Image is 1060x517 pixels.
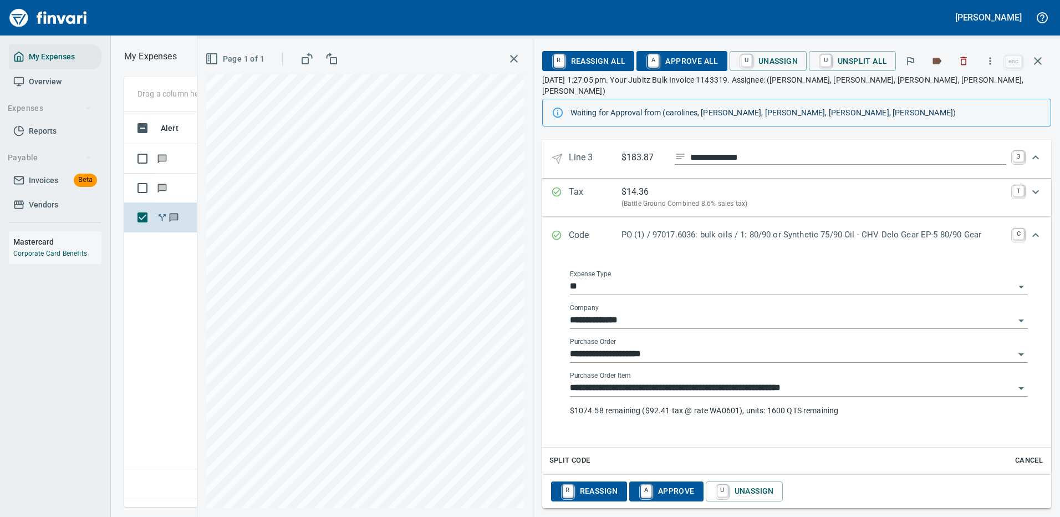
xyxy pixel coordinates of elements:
span: Page 1 of 1 [207,52,264,66]
span: Reports [29,124,57,138]
a: Corporate Card Benefits [13,250,87,257]
a: A [648,54,659,67]
a: My Expenses [9,44,101,69]
button: AApprove All [636,51,727,71]
label: Purchase Order [570,338,616,345]
button: RReassign All [542,51,635,71]
p: Tax [569,185,621,210]
a: 3 [1013,151,1024,162]
a: U [717,485,728,497]
span: Alert [161,121,179,135]
span: Split Code [549,454,590,467]
div: Expand [542,217,1051,254]
button: UUnsplit All [809,51,896,71]
span: Payable [8,151,91,165]
button: Open [1013,381,1029,396]
p: [DATE] 1:27:05 pm. Your Jubitz Bulk Invoice 1143319. Assignee: ([PERSON_NAME], [PERSON_NAME], [PE... [542,74,1051,97]
button: [PERSON_NAME] [952,9,1025,26]
button: Cancel [1011,452,1047,469]
span: Overview [29,75,62,89]
a: T [1013,185,1024,196]
div: Waiting for Approval from (carolines, [PERSON_NAME], [PERSON_NAME], [PERSON_NAME], [PERSON_NAME]) [570,103,1042,123]
span: Approve All [645,52,718,70]
span: Invoices [29,174,58,187]
button: Expenses [3,98,96,119]
span: Expenses [8,102,91,115]
button: Open [1013,347,1029,362]
p: My Expenses [124,50,177,63]
span: Unassign [715,482,774,501]
img: Finvari [7,4,90,31]
nav: breadcrumb [124,50,177,63]
label: Purchase Order Item [570,372,630,379]
button: Page 1 of 1 [203,49,269,69]
span: Unassign [738,52,798,70]
p: Drag a column heading here to group the table [137,88,300,99]
span: Alert [161,121,193,135]
span: Close invoice [1002,48,1051,74]
span: Beta [74,174,97,186]
p: $ 14.36 [621,185,649,199]
span: Reassign [560,482,618,501]
a: U [741,54,752,67]
span: My Expenses [29,50,75,64]
a: A [641,485,651,497]
span: Has messages [156,184,168,191]
button: AApprove [629,481,704,501]
button: Payable [3,148,96,168]
a: Overview [9,69,101,94]
span: Approve [638,482,695,501]
button: Open [1013,313,1029,328]
a: Reports [9,119,101,144]
span: Split transaction [156,214,168,221]
span: Has messages [156,155,168,162]
button: Open [1013,279,1029,295]
label: Company [570,305,599,311]
a: R [563,485,573,497]
div: Expand [542,179,1051,216]
button: Discard [951,49,976,73]
div: Expand [542,254,1051,474]
div: Expand [542,140,1051,178]
span: Cancel [1014,454,1044,467]
h5: [PERSON_NAME] [955,12,1022,23]
a: Vendors [9,192,101,217]
a: C [1013,229,1024,240]
a: InvoicesBeta [9,168,101,193]
label: Expense Type [570,271,611,277]
div: Expand [542,475,1051,508]
a: U [821,54,831,67]
span: Has messages [168,214,180,221]
button: RReassign [551,481,627,501]
p: (Battle Ground Combined 8.6% sales tax) [621,199,1006,210]
p: $183.87 [621,151,666,165]
span: Reassign All [551,52,626,70]
button: Split Code [547,452,593,469]
span: Vendors [29,198,58,212]
p: Code [569,229,621,243]
button: More [978,49,1002,73]
p: Line 3 [569,151,621,167]
a: esc [1005,55,1022,68]
button: Labels [925,49,949,73]
button: Flag [898,49,923,73]
a: R [554,54,564,67]
button: UUnassign [730,51,807,71]
p: $1074.58 remaining ($92.41 tax @ rate WA0601), units: 1600 QTS remaining [570,405,1028,416]
span: Unsplit All [818,52,887,70]
h6: Mastercard [13,236,101,248]
p: PO (1) / 97017.6036: bulk oils / 1: 80/90 or Synthetic 75/90 Oil - CHV Delo Gear EP-5 80/90 Gear [621,229,1006,241]
button: UUnassign [706,481,783,501]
